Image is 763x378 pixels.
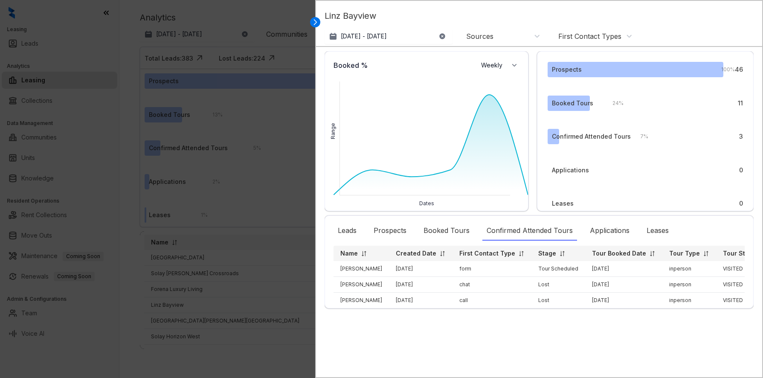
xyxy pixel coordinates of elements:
[329,200,524,207] div: Dates
[662,261,716,277] td: inperson
[738,99,743,108] div: 11
[481,61,507,70] span: Weekly
[531,293,585,308] td: Lost
[739,199,743,208] div: 0
[739,132,743,141] div: 3
[604,99,624,108] div: 24 %
[592,249,646,258] p: Tour Booked Date
[552,199,574,208] div: Leases
[713,65,735,74] div: 100 %
[538,249,556,258] p: Stage
[558,32,621,41] div: First Contact Types
[552,166,589,175] div: Applications
[739,166,743,175] div: 0
[329,56,372,75] div: Booked %
[585,261,662,277] td: [DATE]
[476,58,524,73] button: Weekly
[439,250,446,257] img: sorting
[669,249,700,258] p: Tour Type
[325,29,453,44] button: [DATE] - [DATE]
[723,249,758,258] p: Tour Status
[585,277,662,293] td: [DATE]
[341,32,387,41] p: [DATE] - [DATE]
[396,249,436,258] p: Created Date
[482,221,577,241] div: Confirmed Attended Tours
[340,249,358,258] p: Name
[334,293,389,308] td: [PERSON_NAME]
[389,293,453,308] td: [DATE]
[325,9,754,29] p: Linz Bayview
[518,250,525,257] img: sorting
[419,221,474,241] div: Booked Tours
[453,293,531,308] td: call
[334,277,389,293] td: [PERSON_NAME]
[552,65,582,74] div: Prospects
[334,221,361,241] div: Leads
[389,261,453,277] td: [DATE]
[329,123,337,139] div: Range
[552,132,631,141] div: Confirmed Attended Tours
[559,250,566,257] img: sorting
[642,221,673,241] div: Leases
[389,277,453,293] td: [DATE]
[649,250,656,257] img: sorting
[361,250,367,257] img: sorting
[585,293,662,308] td: [DATE]
[453,277,531,293] td: chat
[459,249,515,258] p: First Contact Type
[531,261,585,277] td: Tour Scheduled
[735,65,743,74] div: 46
[552,99,593,108] div: Booked Tours
[531,277,585,293] td: Lost
[334,261,389,277] td: [PERSON_NAME]
[369,221,411,241] div: Prospects
[466,32,493,41] div: Sources
[632,132,648,141] div: 7 %
[453,261,531,277] td: form
[662,293,716,308] td: inperson
[703,250,709,257] img: sorting
[662,277,716,293] td: inperson
[586,221,634,241] div: Applications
